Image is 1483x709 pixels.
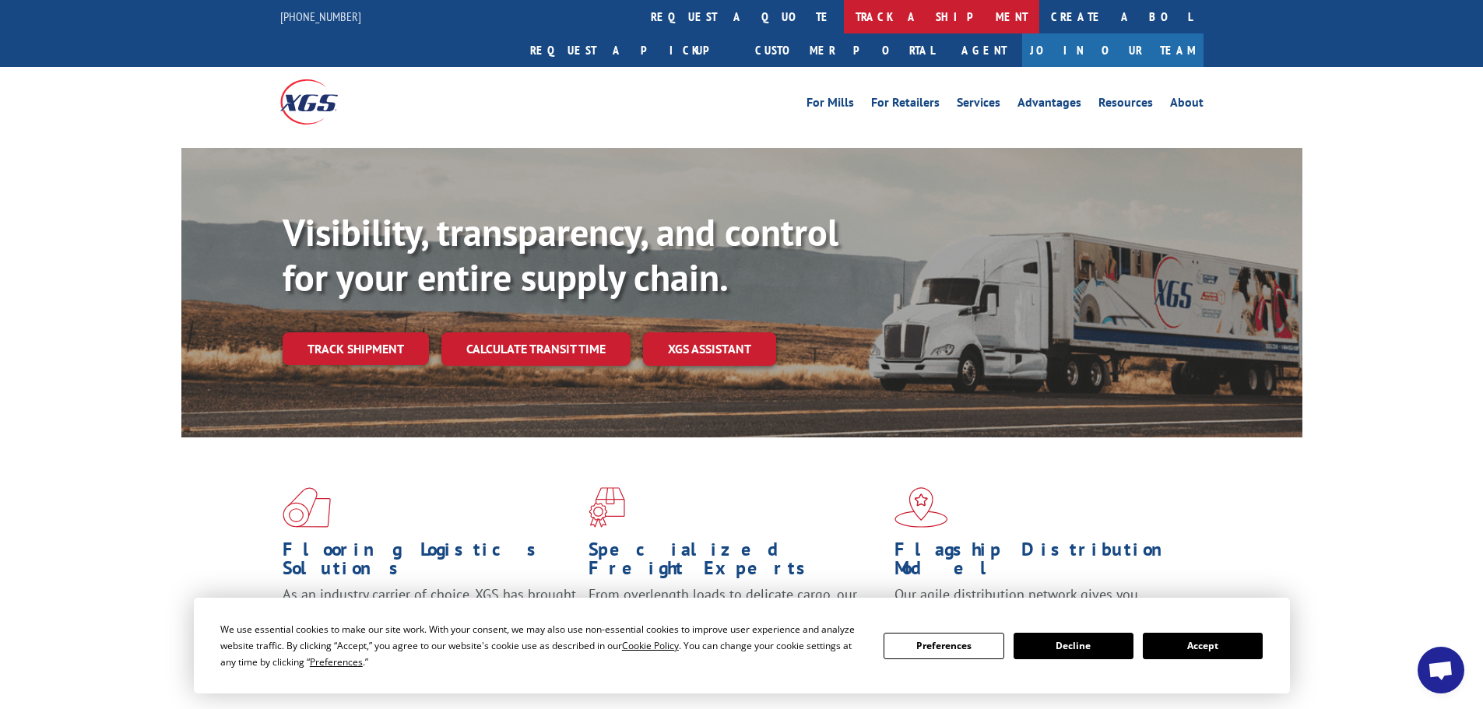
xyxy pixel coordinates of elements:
[871,97,940,114] a: For Retailers
[743,33,946,67] a: Customer Portal
[1014,633,1133,659] button: Decline
[946,33,1022,67] a: Agent
[283,540,577,585] h1: Flooring Logistics Solutions
[310,655,363,669] span: Preferences
[283,487,331,528] img: xgs-icon-total-supply-chain-intelligence-red
[220,621,865,670] div: We use essential cookies to make our site work. With your consent, we may also use non-essential ...
[283,208,838,301] b: Visibility, transparency, and control for your entire supply chain.
[589,540,883,585] h1: Specialized Freight Experts
[283,585,576,641] span: As an industry carrier of choice, XGS has brought innovation and dedication to flooring logistics...
[807,97,854,114] a: For Mills
[283,332,429,365] a: Track shipment
[957,97,1000,114] a: Services
[441,332,631,366] a: Calculate transit time
[518,33,743,67] a: Request a pickup
[894,540,1189,585] h1: Flagship Distribution Model
[280,9,361,24] a: [PHONE_NUMBER]
[1170,97,1204,114] a: About
[1143,633,1263,659] button: Accept
[1418,647,1464,693] div: Open chat
[1017,97,1081,114] a: Advantages
[1022,33,1204,67] a: Join Our Team
[894,487,948,528] img: xgs-icon-flagship-distribution-model-red
[884,633,1003,659] button: Preferences
[194,598,1290,693] div: Cookie Consent Prompt
[1098,97,1153,114] a: Resources
[589,585,883,655] p: From overlength loads to delicate cargo, our experienced staff knows the best way to move your fr...
[894,585,1181,622] span: Our agile distribution network gives you nationwide inventory management on demand.
[622,639,679,652] span: Cookie Policy
[643,332,776,366] a: XGS ASSISTANT
[589,487,625,528] img: xgs-icon-focused-on-flooring-red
